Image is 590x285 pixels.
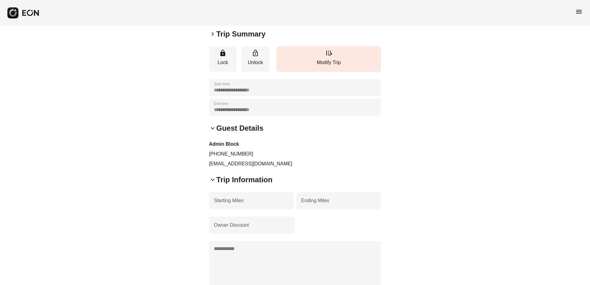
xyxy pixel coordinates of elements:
p: Lock [212,59,234,66]
p: Modify Trip [280,59,378,66]
span: edit_road [325,49,332,57]
p: [EMAIL_ADDRESS][DOMAIN_NAME] [209,160,381,168]
button: Modify Trip [277,46,381,72]
h2: Trip Summary [216,29,265,39]
button: Unlock [242,46,269,72]
span: keyboard_arrow_down [209,176,216,183]
h2: Trip Information [216,175,273,185]
label: Owner Discount [214,221,249,229]
p: Unlock [245,59,266,66]
span: lock_open [252,49,259,57]
span: menu [575,8,583,16]
label: Ending Miles [301,197,329,204]
span: keyboard_arrow_right [209,30,216,38]
span: lock [219,49,226,57]
h2: Guest Details [216,123,263,133]
button: Lock [209,46,237,72]
h3: Admin Block [209,141,381,148]
span: keyboard_arrow_down [209,125,216,132]
p: [PHONE_NUMBER] [209,150,381,158]
label: Starting Miles [214,197,244,204]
